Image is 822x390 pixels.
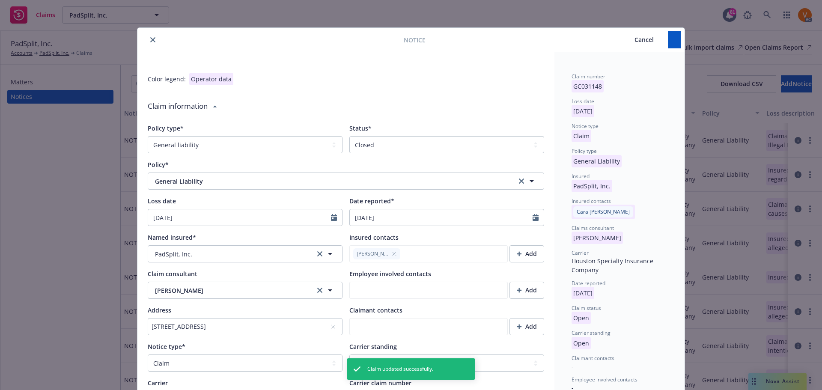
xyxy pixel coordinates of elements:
button: Add [509,245,544,262]
span: General Liability [572,157,622,165]
div: [STREET_ADDRESS] [152,322,330,331]
button: Add [509,318,544,335]
span: Insured contacts [572,197,611,205]
span: PadSplit, Inc. [572,182,612,190]
span: Cara [PERSON_NAME] [572,207,635,215]
input: MM/DD/YYYY [350,209,533,226]
a: clear selection [315,249,325,259]
span: [PERSON_NAME] [572,234,623,242]
span: - [572,362,574,370]
span: Status* [349,124,372,132]
span: Carrier standing [349,342,397,351]
svg: Calendar [533,214,539,221]
span: Claim status [572,304,601,312]
div: Claim information [148,94,544,119]
span: Policy type* [148,124,184,132]
svg: Calendar [331,214,337,221]
span: [PERSON_NAME] [155,286,308,295]
div: Add [517,282,537,298]
span: [PERSON_NAME] [357,250,388,258]
p: Open [572,312,591,324]
div: Add [517,246,537,262]
span: Notice type* [148,342,185,351]
span: Loss date [148,197,176,205]
span: Notice type [572,122,599,130]
p: Claim [572,130,591,142]
button: General Liabilityclear selection [148,173,544,190]
span: Notice [404,36,426,45]
a: clear selection [315,285,325,295]
span: Address [148,306,171,314]
p: Open [572,337,591,349]
span: Claims consultant [572,224,614,232]
span: General Liability [155,177,489,186]
span: Date reported* [349,197,394,205]
span: Carrier [572,249,589,256]
span: Claim [572,132,591,140]
span: Employee involved contacts [349,270,431,278]
span: [DATE] [572,107,594,115]
span: Insured contacts [349,233,399,241]
span: Claim number [572,73,605,80]
span: Date reported [572,280,605,287]
span: Claimant contacts [572,354,614,362]
span: Claim updated successfully. [367,365,433,373]
span: Carrier standing [572,329,611,336]
p: General Liability [572,155,622,167]
span: Insured [572,173,590,180]
div: Operator data [189,73,233,85]
span: Loss date [572,98,594,105]
span: Employee involved contacts [572,376,637,383]
span: Open [572,339,591,347]
span: Claim consultant [148,270,197,278]
span: Cara [PERSON_NAME] [577,208,630,216]
span: Policy* [148,161,169,169]
p: GC031148 [572,80,604,92]
a: clear selection [516,176,527,186]
span: Cancel [634,36,654,44]
span: GC031148 [572,82,604,90]
div: Add [517,319,537,335]
span: Open [572,314,591,322]
span: PadSplit, Inc. [155,250,192,259]
div: Houston Specialty Insurance Company [572,256,667,274]
button: Cancel [620,31,668,48]
button: [STREET_ADDRESS] [148,318,342,335]
p: [DATE] [572,287,594,299]
span: Carrier [148,379,168,387]
button: Add [509,282,544,299]
button: [PERSON_NAME]clear selection [148,282,342,299]
button: PadSplit, Inc.clear selection [148,245,342,262]
div: Claim information [148,94,208,119]
span: [DATE] [572,289,594,297]
span: Claimant contacts [349,306,402,314]
p: [PERSON_NAME] [572,232,623,244]
p: PadSplit, Inc. [572,180,612,192]
span: Policy type [572,147,597,155]
button: Save [668,31,681,48]
span: Named insured* [148,233,196,241]
input: MM/DD/YYYY [148,209,331,226]
p: [DATE] [572,105,594,117]
button: close [148,35,158,45]
div: Color legend: [148,74,186,83]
